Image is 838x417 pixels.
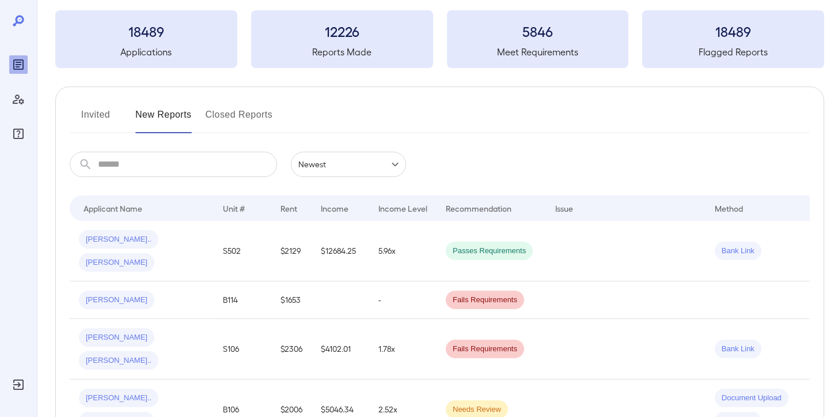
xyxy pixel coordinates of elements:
[312,221,369,281] td: $12684.25
[715,201,743,215] div: Method
[214,221,271,281] td: S502
[378,201,427,215] div: Income Level
[446,246,533,257] span: Passes Requirements
[369,221,437,281] td: 5.96x
[369,319,437,380] td: 1.78x
[214,319,271,380] td: S106
[271,319,312,380] td: $2306
[9,125,28,143] div: FAQ
[79,295,154,306] span: [PERSON_NAME]
[70,106,122,133] button: Invited
[447,45,629,59] h5: Meet Requirements
[79,234,158,245] span: [PERSON_NAME]..
[251,22,433,40] h3: 12226
[642,45,824,59] h5: Flagged Reports
[642,22,824,40] h3: 18489
[9,90,28,108] div: Manage Users
[555,201,574,215] div: Issue
[79,355,158,366] span: [PERSON_NAME]..
[291,152,406,177] div: Newest
[715,393,788,404] span: Document Upload
[9,375,28,394] div: Log Out
[446,295,524,306] span: Fails Requirements
[447,22,629,40] h3: 5846
[446,344,524,355] span: Fails Requirements
[369,281,437,319] td: -
[446,201,511,215] div: Recommendation
[271,281,312,319] td: $1653
[55,22,237,40] h3: 18489
[715,344,761,355] span: Bank Link
[9,55,28,74] div: Reports
[79,257,154,268] span: [PERSON_NAME]
[312,319,369,380] td: $4102.01
[55,45,237,59] h5: Applications
[79,393,158,404] span: [PERSON_NAME]..
[135,106,192,133] button: New Reports
[79,332,154,343] span: [PERSON_NAME]
[55,10,824,68] summary: 18489Applications12226Reports Made5846Meet Requirements18489Flagged Reports
[84,201,142,215] div: Applicant Name
[271,221,312,281] td: $2129
[251,45,433,59] h5: Reports Made
[223,201,245,215] div: Unit #
[214,281,271,319] td: B114
[446,404,508,415] span: Needs Review
[321,201,348,215] div: Income
[280,201,299,215] div: Rent
[715,246,761,257] span: Bank Link
[206,106,273,133] button: Closed Reports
